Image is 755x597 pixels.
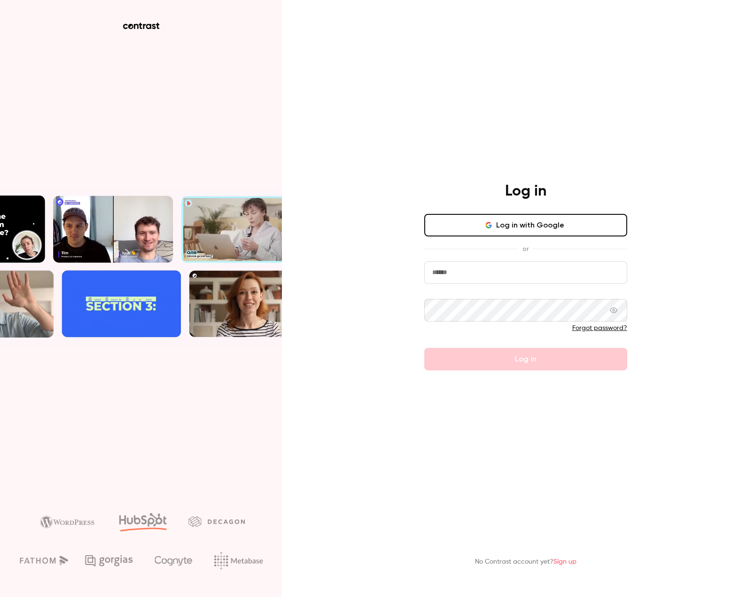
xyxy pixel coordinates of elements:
[188,516,245,526] img: decagon
[553,558,576,565] a: Sign up
[424,214,627,236] button: Log in with Google
[572,325,627,331] a: Forgot password?
[505,182,546,201] h4: Log in
[518,244,533,254] span: or
[475,557,576,567] p: No Contrast account yet?
[608,267,620,278] keeper-lock: Open Keeper Popup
